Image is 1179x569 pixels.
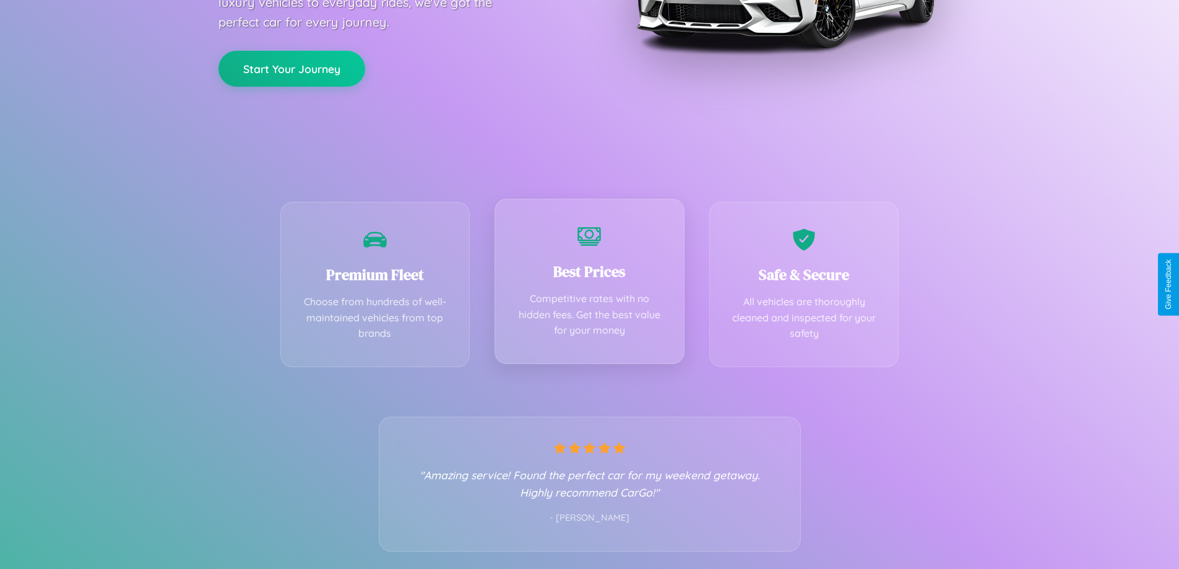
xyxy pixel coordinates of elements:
p: Choose from hundreds of well-maintained vehicles from top brands [300,294,451,342]
button: Start Your Journey [218,51,365,87]
p: "Amazing service! Found the perfect car for my weekend getaway. Highly recommend CarGo!" [404,466,775,501]
h3: Safe & Secure [728,264,880,285]
h3: Best Prices [514,261,665,282]
p: Competitive rates with no hidden fees. Get the best value for your money [514,291,665,339]
div: Give Feedback [1164,259,1173,310]
p: - [PERSON_NAME] [404,510,775,526]
p: All vehicles are thoroughly cleaned and inspected for your safety [728,294,880,342]
h3: Premium Fleet [300,264,451,285]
